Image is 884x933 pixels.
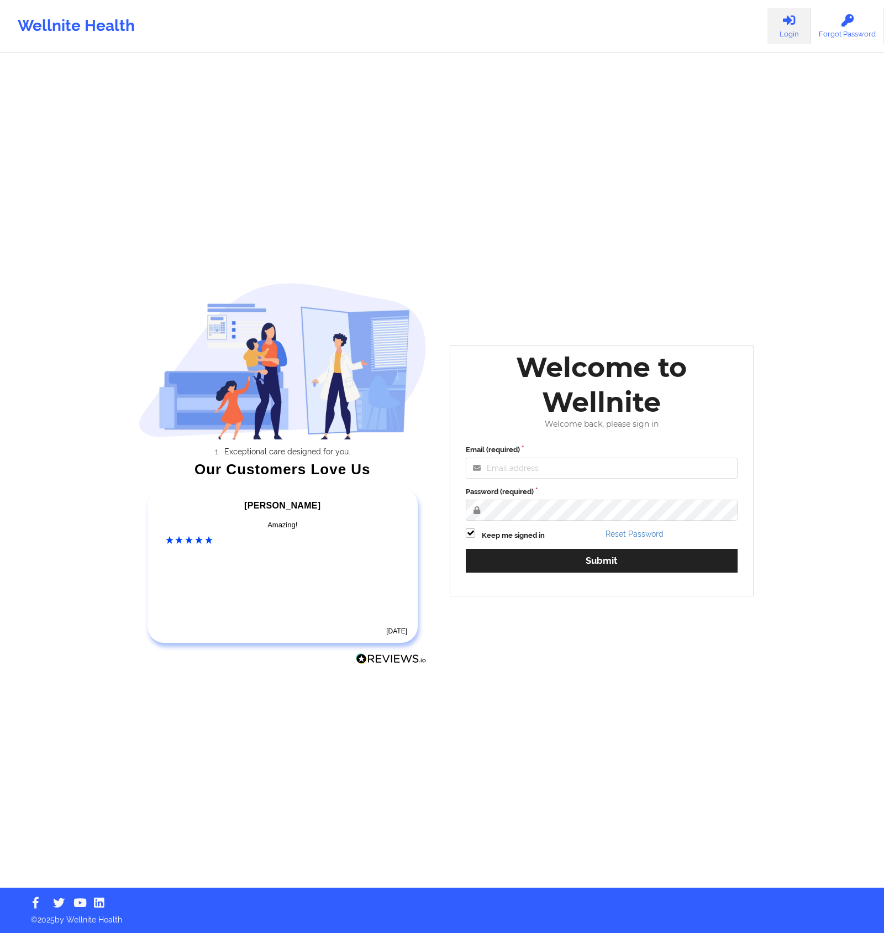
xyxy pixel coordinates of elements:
[244,501,320,510] span: [PERSON_NAME]
[148,447,427,456] li: Exceptional care designed for you.
[386,627,407,635] time: [DATE]
[466,458,738,479] input: Email address
[482,530,545,541] label: Keep me signed in
[166,520,400,531] div: Amazing!
[356,653,427,668] a: Reviews.io Logo
[139,464,427,475] div: Our Customers Love Us
[466,444,738,455] label: Email (required)
[767,8,811,44] a: Login
[466,486,738,497] label: Password (required)
[811,8,884,44] a: Forgot Password
[23,906,861,925] p: © 2025 by Wellnite Health
[606,530,664,538] a: Reset Password
[466,549,738,573] button: Submit
[458,420,745,429] div: Welcome back, please sign in
[458,350,745,420] div: Welcome to Wellnite
[139,282,427,439] img: wellnite-auth-hero_200.c722682e.png
[356,653,427,665] img: Reviews.io Logo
